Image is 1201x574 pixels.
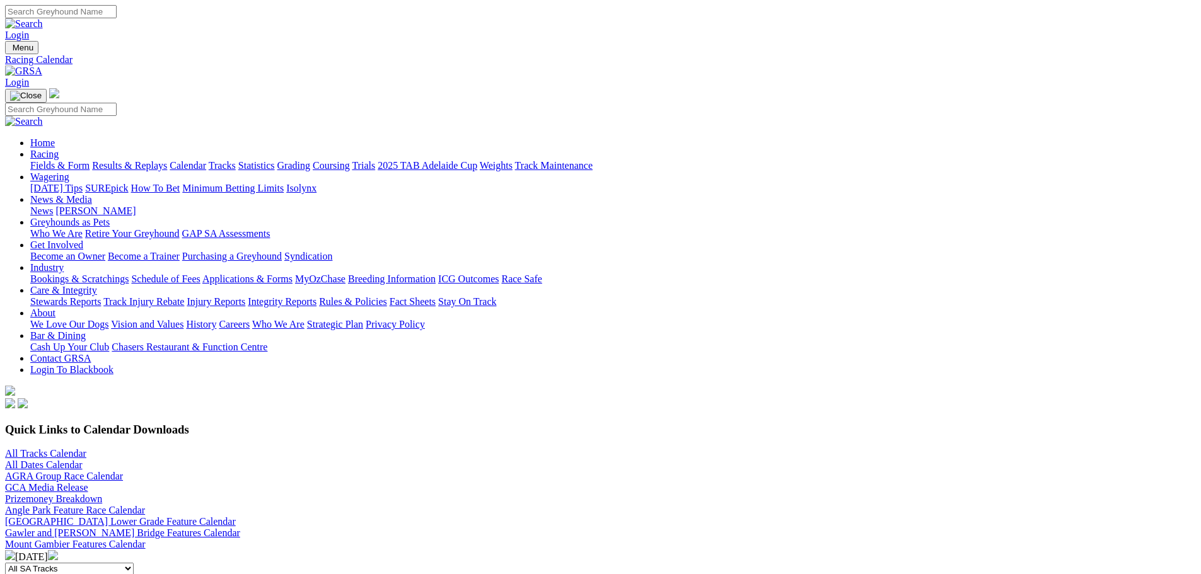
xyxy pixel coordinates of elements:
button: Toggle navigation [5,89,47,103]
a: Calendar [170,160,206,171]
a: Contact GRSA [30,353,91,364]
a: We Love Our Dogs [30,319,108,330]
a: Stewards Reports [30,296,101,307]
div: [DATE] [5,550,1196,563]
a: History [186,319,216,330]
input: Search [5,5,117,18]
img: Close [10,91,42,101]
div: News & Media [30,205,1196,217]
a: Who We Are [30,228,83,239]
div: Get Involved [30,251,1196,262]
a: Grading [277,160,310,171]
a: SUREpick [85,183,128,193]
a: Schedule of Fees [131,273,200,284]
img: twitter.svg [18,398,28,408]
a: Industry [30,262,64,273]
a: Bookings & Scratchings [30,273,129,284]
a: Results & Replays [92,160,167,171]
a: Applications & Forms [202,273,293,284]
a: Fact Sheets [390,296,436,307]
a: Isolynx [286,183,316,193]
a: Prizemoney Breakdown [5,493,102,504]
a: News & Media [30,194,92,205]
a: Stay On Track [438,296,496,307]
a: Trials [352,160,375,171]
button: Toggle navigation [5,41,38,54]
a: [GEOGRAPHIC_DATA] Lower Grade Feature Calendar [5,516,236,527]
a: Chasers Restaurant & Function Centre [112,342,267,352]
img: Search [5,116,43,127]
a: Syndication [284,251,332,261]
a: Become an Owner [30,251,105,261]
a: Retire Your Greyhound [85,228,180,239]
span: Menu [13,43,33,52]
div: Care & Integrity [30,296,1196,307]
img: GRSA [5,66,42,77]
div: About [30,319,1196,330]
a: [PERSON_NAME] [55,205,136,216]
a: [DATE] Tips [30,183,83,193]
a: Rules & Policies [319,296,387,307]
a: Who We Are [252,319,305,330]
a: GAP SA Assessments [182,228,270,239]
div: Industry [30,273,1196,285]
a: Purchasing a Greyhound [182,251,282,261]
div: Wagering [30,183,1196,194]
img: facebook.svg [5,398,15,408]
a: AGRA Group Race Calendar [5,471,123,481]
a: Login To Blackbook [30,364,113,375]
div: Greyhounds as Pets [30,228,1196,239]
a: Breeding Information [348,273,436,284]
a: Tracks [209,160,236,171]
a: Login [5,77,29,88]
a: Track Maintenance [515,160,593,171]
a: Injury Reports [187,296,245,307]
a: News [30,205,53,216]
div: Racing [30,160,1196,171]
h3: Quick Links to Calendar Downloads [5,423,1196,437]
a: All Tracks Calendar [5,448,86,459]
a: Integrity Reports [248,296,316,307]
a: Privacy Policy [366,319,425,330]
a: MyOzChase [295,273,345,284]
a: Race Safe [501,273,542,284]
a: Become a Trainer [108,251,180,261]
a: How To Bet [131,183,180,193]
a: Strategic Plan [307,319,363,330]
a: About [30,307,55,318]
a: Racing [30,149,59,159]
a: Minimum Betting Limits [182,183,284,193]
a: GCA Media Release [5,482,88,493]
a: Gawler and [PERSON_NAME] Bridge Features Calendar [5,527,240,538]
a: Mount Gambier Features Calendar [5,539,146,549]
img: logo-grsa-white.png [5,386,15,396]
div: Bar & Dining [30,342,1196,353]
input: Search [5,103,117,116]
a: Login [5,30,29,40]
a: Home [30,137,55,148]
a: Get Involved [30,239,83,250]
a: Greyhounds as Pets [30,217,110,227]
a: Care & Integrity [30,285,97,296]
a: Angle Park Feature Race Calendar [5,505,145,515]
a: Weights [480,160,513,171]
img: chevron-right-pager-white.svg [48,550,58,560]
img: logo-grsa-white.png [49,88,59,98]
a: Vision and Values [111,319,183,330]
a: All Dates Calendar [5,459,83,470]
a: Track Injury Rebate [103,296,184,307]
a: 2025 TAB Adelaide Cup [378,160,477,171]
a: Statistics [238,160,275,171]
a: Fields & Form [30,160,90,171]
img: Search [5,18,43,30]
a: Careers [219,319,250,330]
a: Racing Calendar [5,54,1196,66]
a: Coursing [313,160,350,171]
img: chevron-left-pager-white.svg [5,550,15,560]
a: Bar & Dining [30,330,86,341]
a: Wagering [30,171,69,182]
a: ICG Outcomes [438,273,499,284]
a: Cash Up Your Club [30,342,109,352]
